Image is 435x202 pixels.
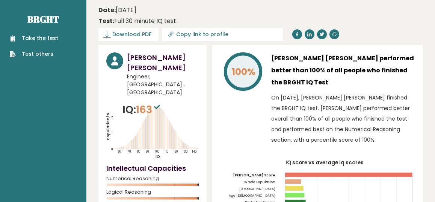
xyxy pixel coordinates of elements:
[146,149,149,154] tspan: 90
[111,115,113,119] tspan: 2
[165,149,168,154] tspan: 110
[127,73,199,96] span: Engineer, [GEOGRAPHIC_DATA] , [GEOGRAPHIC_DATA]
[156,154,160,159] tspan: IQ
[239,187,275,191] tspan: [GEOGRAPHIC_DATA]
[106,191,199,194] span: Logical Reasoning
[118,149,121,154] tspan: 60
[98,17,176,26] div: Full 30 minute IQ test
[106,163,199,173] h4: Intellectual Capacities
[105,112,111,140] tspan: Population/%
[111,147,113,151] tspan: 0
[183,149,187,154] tspan: 130
[244,180,275,184] tspan: Whole Population
[106,177,199,180] span: Numerical Reasoning
[98,6,136,15] time: [DATE]
[98,17,114,25] b: Test:
[271,52,415,89] h3: [PERSON_NAME] [PERSON_NAME] performed better than 100% of all people who finished the BRGHT IQ Test
[127,149,131,154] tspan: 70
[112,31,151,38] span: Download PDF
[122,102,162,117] p: IQ:
[232,65,255,78] tspan: 100%
[98,28,159,41] a: Download PDF
[233,173,275,178] tspan: [PERSON_NAME] Score
[127,52,199,73] h3: [PERSON_NAME] [PERSON_NAME]
[174,149,178,154] tspan: 120
[27,13,59,25] a: Brght
[136,103,162,116] span: 163
[98,6,116,14] b: Date:
[229,193,275,198] tspan: Age [DEMOGRAPHIC_DATA]
[112,131,113,135] tspan: 1
[285,159,364,166] tspan: IQ score vs average Iq scores
[155,149,159,154] tspan: 100
[271,92,415,145] p: On [DATE], [PERSON_NAME] [PERSON_NAME] finished the BRGHT IQ test. [PERSON_NAME] performed better...
[10,34,58,42] a: Take the test
[192,149,196,154] tspan: 140
[10,50,58,58] a: Test others
[137,149,140,154] tspan: 80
